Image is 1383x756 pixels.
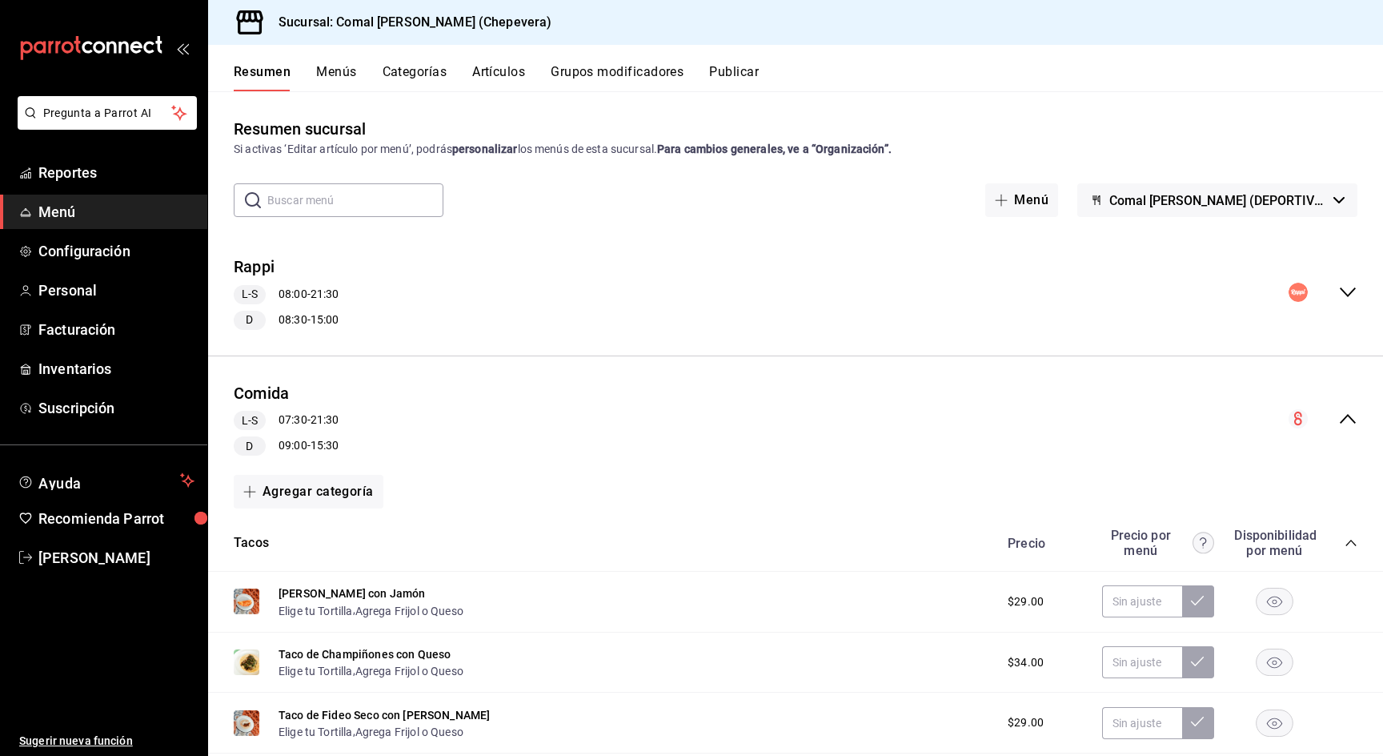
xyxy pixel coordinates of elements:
button: Grupos modificadores [551,64,683,91]
button: Elige tu Tortilla [279,663,353,679]
button: [PERSON_NAME] con Jamón [279,585,425,601]
input: Sin ajuste [1102,585,1182,617]
button: open_drawer_menu [176,42,189,54]
button: Taco de Champiñones con Queso [279,646,451,662]
button: Publicar [709,64,759,91]
img: Preview [234,710,259,736]
input: Buscar menú [267,184,443,216]
button: Menú [985,183,1058,217]
input: Sin ajuste [1102,646,1182,678]
span: Comal [PERSON_NAME] (DEPORTIVO OBISPADO) [1109,193,1327,208]
div: navigation tabs [234,64,1383,91]
button: Comida [234,382,289,405]
div: collapse-menu-row [208,243,1383,343]
span: Facturación [38,319,194,340]
input: Sin ajuste [1102,707,1182,739]
button: Elige tu Tortilla [279,603,353,619]
div: Precio por menú [1102,528,1214,558]
button: collapse-category-row [1345,537,1357,549]
button: Categorías [383,64,447,91]
div: 09:00 - 15:30 [234,436,339,456]
strong: Para cambios generales, ve a “Organización”. [657,143,892,155]
span: D [239,312,259,328]
span: Reportes [38,162,194,183]
div: , [279,723,490,740]
span: [PERSON_NAME] [38,547,194,569]
button: Agregar categoría [234,475,383,509]
a: Pregunta a Parrot AI [11,116,197,133]
button: Agrega Frijol o Queso [355,603,463,619]
button: Tacos [234,534,269,553]
span: Sugerir nueva función [19,733,194,750]
div: Disponibilidad por menú [1234,528,1314,558]
div: , [279,662,463,679]
div: collapse-menu-row [208,369,1383,469]
button: Rappi [234,255,275,279]
div: Si activas ‘Editar artículo por menú’, podrás los menús de esta sucursal. [234,141,1357,158]
button: Comal [PERSON_NAME] (DEPORTIVO OBISPADO) [1077,183,1357,217]
img: Preview [234,589,259,614]
span: Ayuda [38,471,174,490]
button: Menús [316,64,356,91]
div: , [279,601,463,618]
button: Agrega Frijol o Queso [355,663,463,679]
img: Preview [234,649,259,675]
div: Precio [992,536,1094,551]
span: Configuración [38,240,194,262]
button: Pregunta a Parrot AI [18,96,197,130]
div: Resumen sucursal [234,117,366,141]
span: Recomienda Parrot [38,508,194,529]
span: Pregunta a Parrot AI [43,105,172,122]
div: 08:30 - 15:00 [234,311,339,330]
div: 08:00 - 21:30 [234,285,339,304]
span: Menú [38,201,194,223]
span: Personal [38,279,194,301]
span: $29.00 [1008,593,1044,610]
button: Resumen [234,64,291,91]
span: $29.00 [1008,714,1044,731]
button: Elige tu Tortilla [279,724,353,740]
span: D [239,438,259,455]
span: $34.00 [1008,654,1044,671]
div: 07:30 - 21:30 [234,411,339,430]
button: Agrega Frijol o Queso [355,724,463,740]
span: Inventarios [38,358,194,380]
span: Suscripción [38,397,194,419]
button: Artículos [472,64,525,91]
span: L-S [235,286,264,303]
h3: Sucursal: Comal [PERSON_NAME] (Chepevera) [266,13,551,32]
span: L-S [235,412,264,429]
strong: personalizar [452,143,518,155]
button: Taco de Fideo Seco con [PERSON_NAME] [279,707,490,723]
